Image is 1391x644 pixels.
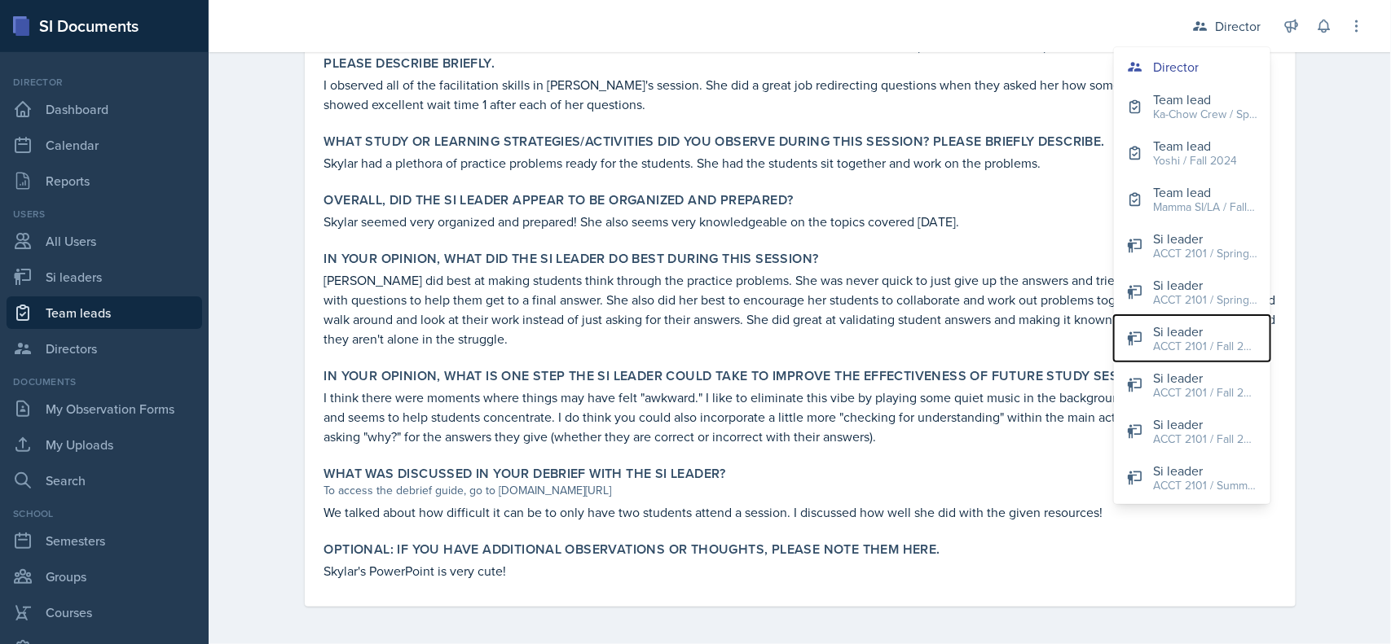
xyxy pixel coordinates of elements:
[324,541,940,558] label: Optional: If you have additional observations or thoughts, please note them here.
[7,164,202,197] a: Reports
[7,93,202,125] a: Dashboard
[1153,322,1257,341] div: Si leader
[324,270,1276,348] p: [PERSON_NAME] did best at making students think through the practice problems. She was never quic...
[1114,222,1270,269] button: Si leader ACCT 2101 / Spring 2024
[1153,152,1237,169] div: Yoshi / Fall 2024
[1114,83,1270,129] button: Team lead Ka-Chow Crew / Spring 2025
[1114,129,1270,176] button: Team lead Yoshi / Fall 2024
[7,75,202,90] div: Director
[324,39,1276,72] label: Did you observe the SI Leader using facilitation skills like redirecting questions, wait time 1 a...
[1153,384,1257,401] div: ACCT 2101 / Fall 2023
[1153,199,1257,216] div: Mamma SI/LA / Fall 2025
[7,392,202,425] a: My Observation Forms
[324,368,1165,384] label: In your opinion, what is ONE step the SI Leader could take to improve the effectiveness of future...
[1153,182,1257,202] div: Team lead
[1153,414,1257,434] div: Si leader
[1153,291,1257,309] div: ACCT 2101 / Spring 2025
[7,332,202,365] a: Directors
[324,212,1276,231] p: Skylar seemed very organized and prepared! She also seems very knowledgeable on the topics covere...
[7,375,202,389] div: Documents
[7,596,202,629] a: Courses
[1153,338,1257,355] div: ACCT 2101 / Fall 2024
[324,192,794,208] label: Overall, did the SI Leader appear to be organized and prepared?
[324,502,1276,522] p: We talked about how difficult it can be to only have two students attend a session. I discussed h...
[324,388,1276,446] p: I think there were moments where things may have felt "awkward." I like to eliminate this vibe by...
[1153,477,1257,494] div: ACCT 2101 / Summer 2024
[1153,368,1257,388] div: Si leader
[324,482,1276,499] div: To access the debrief guide, go to [DOMAIN_NAME][URL]
[7,506,202,521] div: School
[1153,106,1257,123] div: Ka-Chow Crew / Spring 2025
[324,75,1276,114] p: I observed all of the facilitation skills in [PERSON_NAME]'s session. She did a great job redirec...
[7,296,202,329] a: Team leads
[1153,245,1257,262] div: ACCT 2101 / Spring 2024
[1153,275,1257,295] div: Si leader
[7,225,202,257] a: All Users
[7,261,202,293] a: Si leaders
[1114,361,1270,408] button: Si leader ACCT 2101 / Fall 2023
[324,466,727,482] label: What was discussed in your debrief with the SI Leader?
[324,153,1276,173] p: Skylar had a plethora of practice problems ready for the students. She had the students sit toget...
[1153,57,1199,77] div: Director
[1153,136,1237,156] div: Team lead
[1114,315,1270,361] button: Si leader ACCT 2101 / Fall 2024
[7,524,202,557] a: Semesters
[7,560,202,593] a: Groups
[7,428,202,461] a: My Uploads
[1215,16,1261,36] div: Director
[324,561,1276,580] p: Skylar's PowerPoint is very cute!
[7,129,202,161] a: Calendar
[1114,454,1270,501] button: Si leader ACCT 2101 / Summer 2024
[1153,461,1257,480] div: Si leader
[1114,408,1270,454] button: Si leader ACCT 2101 / Fall 2025
[1153,229,1257,248] div: Si leader
[1114,50,1270,83] button: Director
[1153,90,1257,109] div: Team lead
[324,134,1105,150] label: What study or learning strategies/activities did you observe during this session? Please briefly ...
[1114,269,1270,315] button: Si leader ACCT 2101 / Spring 2025
[7,464,202,497] a: Search
[324,251,819,267] label: In your opinion, what did the SI Leader do BEST during this session?
[7,207,202,221] div: Users
[1153,431,1257,448] div: ACCT 2101 / Fall 2025
[1114,176,1270,222] button: Team lead Mamma SI/LA / Fall 2025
